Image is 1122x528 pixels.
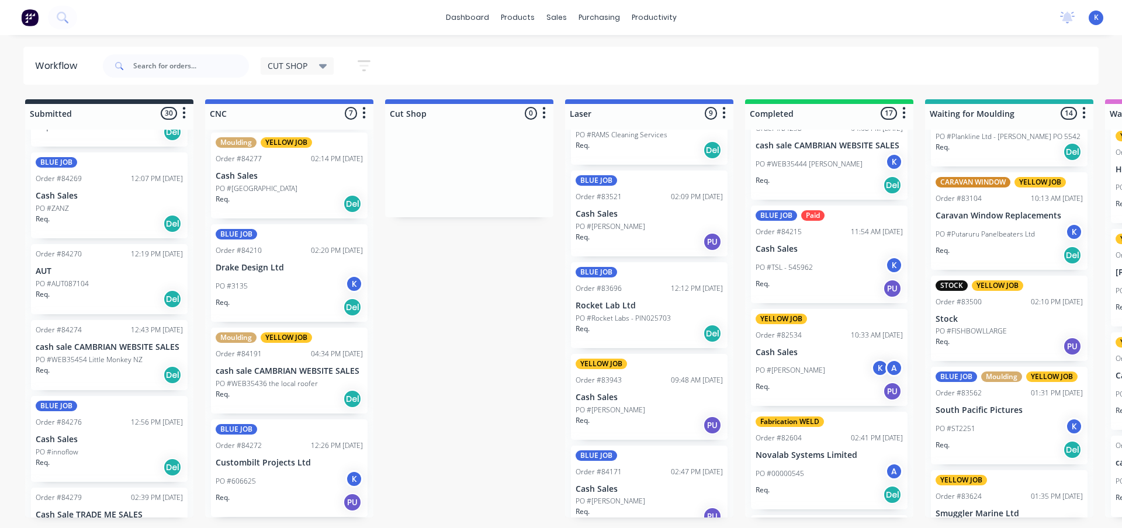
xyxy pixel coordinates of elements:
div: 12:19 PM [DATE] [131,249,183,259]
div: Del [1063,246,1082,265]
p: PO #FISHBOWLLARGE [936,326,1007,336]
p: PO #3135 [216,281,248,291]
div: 10:13 AM [DATE] [1031,193,1083,204]
p: Req. [576,232,590,242]
p: Caravan Window Replacements [936,211,1083,221]
div: sales [541,9,573,26]
div: Order #84210 [216,245,262,256]
p: Cash Sale TRADE ME SALES [36,510,183,520]
input: Search for orders... [133,54,249,78]
div: PU [703,416,722,435]
p: PO #Rocket Labs - PIN025703 [576,313,671,324]
div: Order #83624 [936,491,982,502]
div: 02:10 PM [DATE] [1031,297,1083,307]
div: STOCK [936,280,968,291]
div: 11:54 AM [DATE] [851,227,903,237]
img: Factory [21,9,39,26]
p: Smuggler Marine Ltd [936,509,1083,519]
div: YELLOW JOB [1014,177,1066,187]
p: Cash Sales [36,191,183,201]
div: A [885,463,903,480]
div: Order #8427412:43 PM [DATE]cash sale CAMBRIAN WEBSITE SALESPO #WEB35454 Little Monkey NZReq.Del [31,320,188,390]
p: PO #[PERSON_NAME] [576,496,645,506]
div: K [1065,223,1083,241]
div: 02:47 PM [DATE] [671,467,723,477]
div: YELLOW JOB [576,359,627,369]
div: Paid [801,210,825,221]
div: BLUE JOB [36,401,77,411]
p: South Pacific Pictures [936,405,1083,415]
p: PO #[PERSON_NAME] [576,405,645,415]
div: Order #84276 [36,417,82,428]
p: Drake Design Ltd [216,263,363,273]
div: Del [163,366,182,384]
div: MouldingYELLOW JOBOrder #8427702:14 PM [DATE]Cash SalesPO #[GEOGRAPHIC_DATA]Req.Del [211,133,368,218]
p: Req. [576,324,590,334]
p: Cash Sales [576,209,723,219]
p: Req. [576,415,590,426]
div: Del [163,290,182,308]
p: Req. [216,297,230,308]
div: BLUE JOBOrder #8427612:56 PM [DATE]Cash SalesPO #innoflowReq.Del [31,396,188,482]
p: PO #innoflow [36,447,78,457]
div: Del [343,298,362,317]
div: YELLOW JOB [972,280,1023,291]
p: Req. [36,365,50,376]
div: Order #83104 [936,193,982,204]
p: Req. [936,440,950,450]
div: Order #84274 [36,325,82,335]
div: Del [343,390,362,408]
p: PO #ST2251 [936,423,975,434]
div: 02:41 PM [DATE] [851,433,903,443]
div: K [1065,418,1083,435]
div: K [885,256,903,274]
div: Del [163,458,182,477]
div: BLUE JOBPaidOrder #8421511:54 AM [DATE]Cash SalesPO #TSL - 545962KReq.PU [751,206,908,303]
p: PO #00000545 [756,468,804,479]
p: Req. [756,485,770,495]
p: Cash Sales [576,392,723,402]
p: cash sale CAMBRIAN WEBSITE SALES [756,141,903,151]
div: Fabrication WELD [756,416,824,427]
p: Req. [936,336,950,347]
div: BLUE JOBOrder #8369612:12 PM [DATE]Rocket Lab LtdPO #Rocket Labs - PIN025703Req.Del [571,262,728,348]
p: Req. [936,245,950,256]
div: BLUE JOB [576,267,617,277]
div: Order #84191 [216,349,262,359]
div: Del [163,214,182,233]
p: PO #AUT087104 [36,279,89,289]
div: Order #84269 [36,173,82,184]
p: cash sale CAMBRIAN WEBSITE SALES [36,342,183,352]
div: Moulding [981,371,1022,382]
div: Del [703,324,722,343]
p: AUT [36,266,183,276]
div: K [345,470,363,488]
p: PO #RAMS Cleaning Services [576,130,667,140]
div: BLUE JOB [216,229,257,239]
div: 02:39 PM [DATE] [131,492,183,503]
div: Order #82604 [756,433,802,443]
div: Order #84279 [36,492,82,503]
div: Fabrication WELDOrder #8260402:41 PM [DATE]Novalab Systems LimitedPO #00000545AReq.Del [751,412,908,509]
p: PO #WEB35444 [PERSON_NAME] [756,159,863,169]
div: BLUE JOBOrder #8427212:26 PM [DATE]Custombilt Projects LtdPO #606625KReq.PU [211,419,368,517]
div: BLUE JOB [216,424,257,435]
p: Req. [756,175,770,186]
div: Order #84272 [216,440,262,451]
p: PO #Putaruru Panelbeaters Ltd [936,229,1035,239]
a: dashboard [440,9,495,26]
p: Novalab Systems Limited [756,450,903,460]
p: Custombilt Projects Ltd [216,458,363,468]
div: purchasing [573,9,626,26]
div: 10:33 AM [DATE] [851,330,903,341]
div: A [885,359,903,377]
div: PU [1063,337,1082,356]
div: BLUE JOBOrder #8421002:20 PM [DATE]Drake Design LtdPO #3135KReq.Del [211,224,368,322]
div: Del [703,141,722,159]
div: 09:48 AM [DATE] [671,375,723,385]
p: PO #[GEOGRAPHIC_DATA] [216,183,297,194]
div: Del [883,485,902,504]
div: YELLOW JOBOrder #8394309:48 AM [DATE]Cash SalesPO #[PERSON_NAME]Req.PU [571,354,728,440]
div: BLUE JOBMouldingYELLOW JOBOrder #8356201:31 PM [DATE]South Pacific PicturesPO #ST2251KReq.Del [931,367,1088,464]
div: Moulding [216,332,257,343]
